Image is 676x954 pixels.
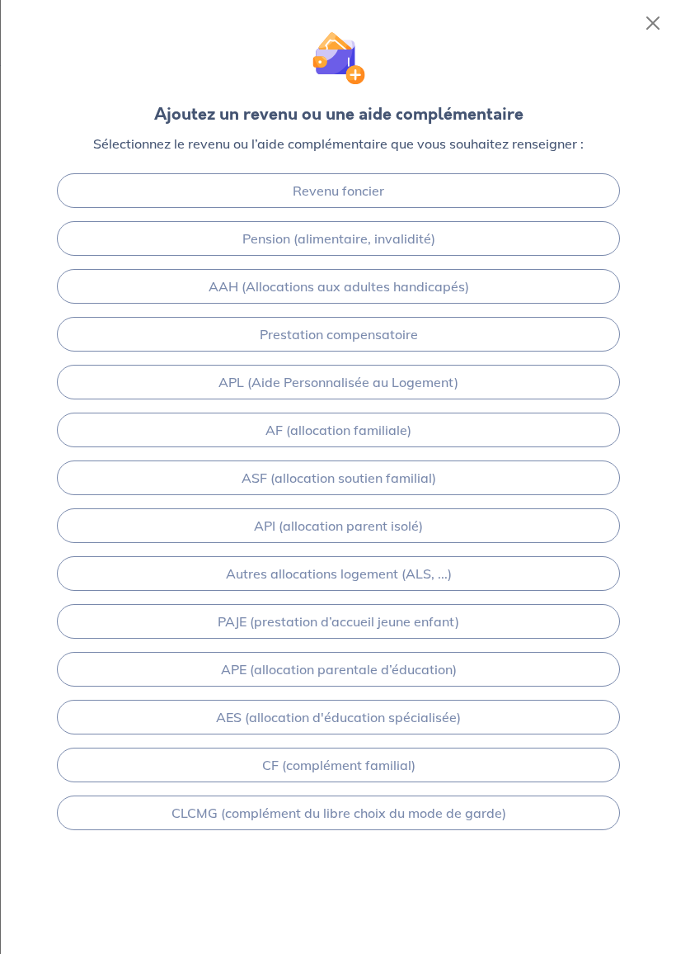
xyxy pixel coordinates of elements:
[640,10,666,36] button: Close
[57,652,620,687] a: APE (allocation parentale d’éducation)
[93,134,584,153] p: Sélectionnez le revenu ou l’aide complémentaire que vous souhaitez renseigner :
[57,173,620,208] a: Revenu foncier
[57,748,620,782] a: CF (complément familial)
[57,604,620,639] a: PAJE (prestation d’accueil jeune enfant)
[57,221,620,256] a: Pension (alimentaire, invalidité)
[57,413,620,447] a: AF (allocation familiale)
[57,460,620,495] a: ASF (allocation soutien familial)
[57,508,620,543] a: API (allocation parent isolé)
[154,102,523,127] div: Ajoutez un revenu ou une aide complémentaire
[57,269,620,304] a: AAH (Allocations aux adultes handicapés)
[57,317,620,352] a: Prestation compensatoire
[57,556,620,591] a: Autres allocations logement (ALS, ...)
[57,700,620,734] a: AES (allocation d'éducation spécialisée)
[57,796,620,830] a: CLCMG (complément du libre choix du mode de garde)
[312,31,365,85] img: illu_wallet.svg
[57,365,620,399] a: APL (Aide Personnalisée au Logement)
